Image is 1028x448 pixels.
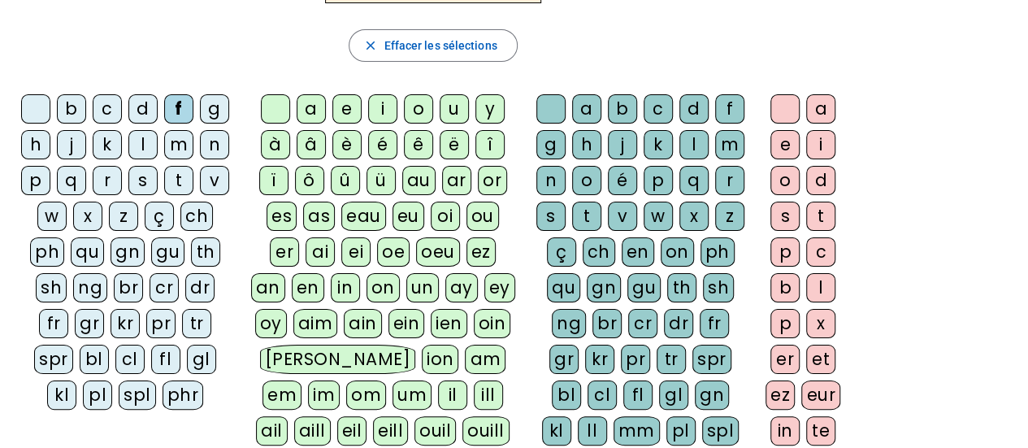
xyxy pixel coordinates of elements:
[75,309,104,338] div: gr
[261,130,290,159] div: à
[151,345,180,374] div: fl
[306,237,335,267] div: ai
[251,273,285,302] div: an
[191,237,220,267] div: th
[164,166,193,195] div: t
[297,130,326,159] div: â
[664,309,693,338] div: dr
[438,381,467,410] div: il
[164,94,193,124] div: f
[114,273,143,302] div: br
[462,416,509,446] div: ouill
[770,202,800,231] div: s
[297,94,326,124] div: a
[770,166,800,195] div: o
[109,202,138,231] div: z
[21,130,50,159] div: h
[377,237,410,267] div: oe
[608,166,637,195] div: é
[572,202,601,231] div: t
[806,202,835,231] div: t
[622,237,654,267] div: en
[536,166,566,195] div: n
[806,166,835,195] div: d
[572,94,601,124] div: a
[57,130,86,159] div: j
[34,345,73,374] div: spr
[440,130,469,159] div: ë
[111,237,145,267] div: gn
[715,202,744,231] div: z
[442,166,471,195] div: ar
[163,381,204,410] div: phr
[349,29,517,62] button: Effacer les sélections
[644,166,673,195] div: p
[552,309,586,338] div: ng
[621,345,650,374] div: pr
[362,38,377,53] mat-icon: close
[344,309,382,338] div: ain
[770,309,800,338] div: p
[627,273,661,302] div: gu
[770,130,800,159] div: e
[331,273,360,302] div: in
[701,237,735,267] div: ph
[267,202,297,231] div: es
[39,309,68,338] div: fr
[262,381,301,410] div: em
[57,94,86,124] div: b
[431,202,460,231] div: oi
[259,166,288,195] div: ï
[406,273,439,302] div: un
[536,130,566,159] div: g
[270,237,299,267] div: er
[373,416,408,446] div: eill
[422,345,459,374] div: ion
[770,416,800,446] div: in
[806,237,835,267] div: c
[332,94,362,124] div: e
[337,416,367,446] div: eil
[293,309,338,338] div: aim
[801,381,840,410] div: eur
[36,273,67,302] div: sh
[346,381,386,410] div: om
[200,130,229,159] div: n
[770,345,800,374] div: er
[542,416,571,446] div: kl
[256,416,288,446] div: ail
[37,202,67,231] div: w
[667,273,696,302] div: th
[332,130,362,159] div: è
[80,345,109,374] div: bl
[128,166,158,195] div: s
[164,130,193,159] div: m
[21,166,50,195] div: p
[578,416,607,446] div: ll
[659,381,688,410] div: gl
[583,237,615,267] div: ch
[474,381,503,410] div: ill
[445,273,478,302] div: ay
[73,273,107,302] div: ng
[292,273,324,302] div: en
[368,94,397,124] div: i
[614,416,660,446] div: mm
[702,416,740,446] div: spl
[73,202,102,231] div: x
[608,94,637,124] div: b
[666,416,696,446] div: pl
[30,237,64,267] div: ph
[661,237,694,267] div: on
[404,94,433,124] div: o
[115,345,145,374] div: cl
[440,94,469,124] div: u
[770,273,800,302] div: b
[715,130,744,159] div: m
[47,381,76,410] div: kl
[255,309,287,338] div: oy
[547,273,580,302] div: qu
[57,166,86,195] div: q
[695,381,729,410] div: gn
[644,130,673,159] div: k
